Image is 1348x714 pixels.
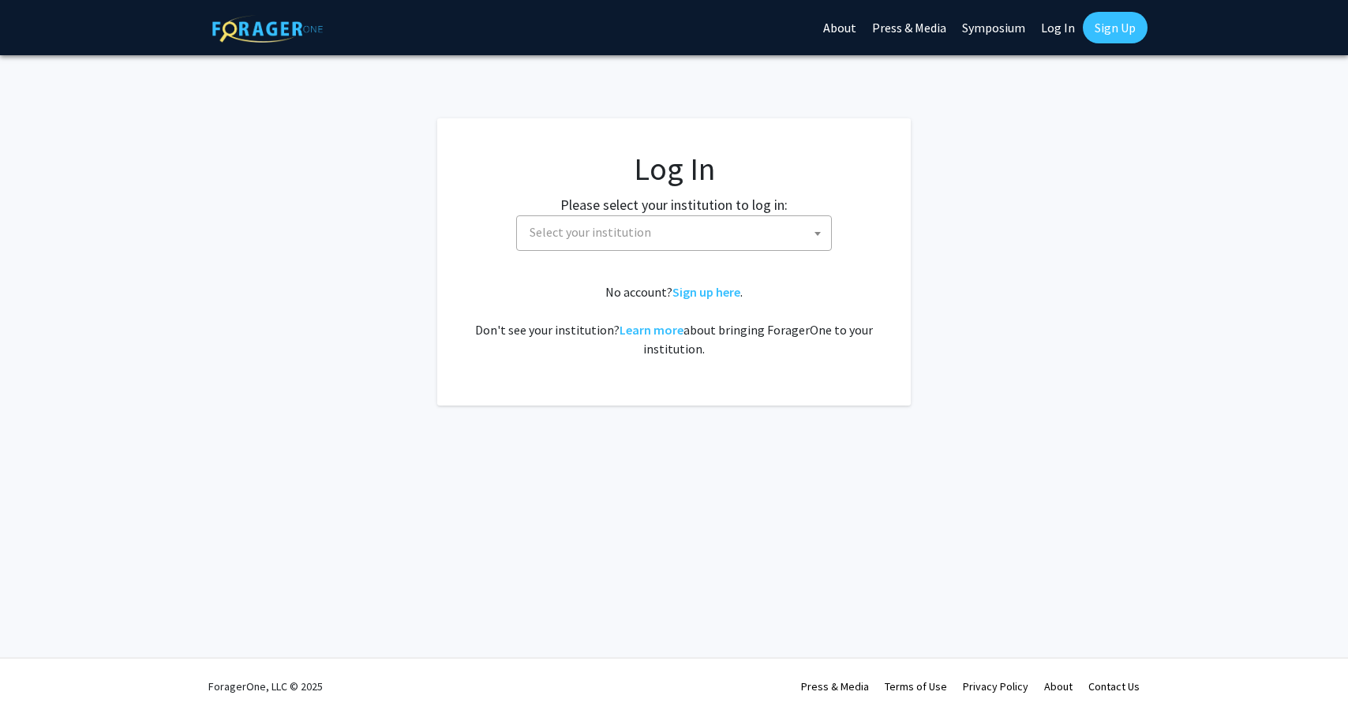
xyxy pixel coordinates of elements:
[560,194,788,215] label: Please select your institution to log in:
[672,284,740,300] a: Sign up here
[516,215,832,251] span: Select your institution
[530,224,651,240] span: Select your institution
[208,659,323,714] div: ForagerOne, LLC © 2025
[1044,679,1073,693] a: About
[469,282,879,358] div: No account? . Don't see your institution? about bringing ForagerOne to your institution.
[1088,679,1140,693] a: Contact Us
[885,679,947,693] a: Terms of Use
[620,322,683,338] a: Learn more about bringing ForagerOne to your institution
[523,216,831,249] span: Select your institution
[801,679,869,693] a: Press & Media
[1083,12,1148,43] a: Sign Up
[469,150,879,188] h1: Log In
[212,15,323,43] img: ForagerOne Logo
[963,679,1028,693] a: Privacy Policy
